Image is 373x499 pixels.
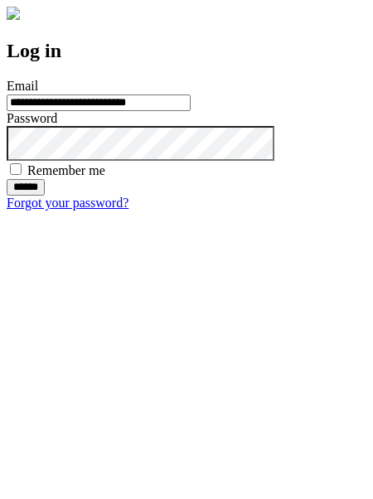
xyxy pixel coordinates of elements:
[7,196,128,210] a: Forgot your password?
[7,111,57,125] label: Password
[7,40,366,62] h2: Log in
[27,163,105,177] label: Remember me
[7,79,38,93] label: Email
[7,7,20,20] img: logo-4e3dc11c47720685a147b03b5a06dd966a58ff35d612b21f08c02c0306f2b779.png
